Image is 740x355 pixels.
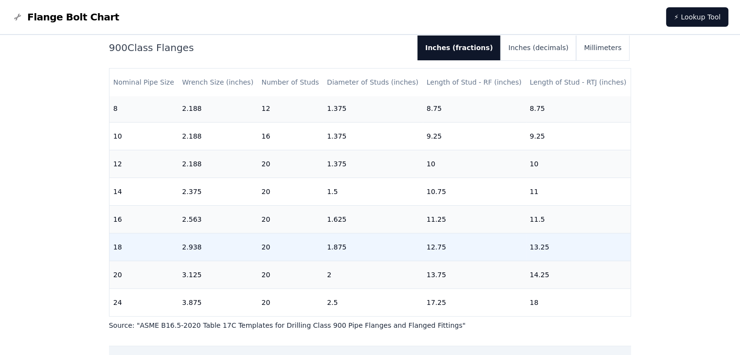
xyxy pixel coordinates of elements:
td: 1.375 [323,122,423,150]
a: Flange Bolt Chart LogoFlange Bolt Chart [12,10,119,24]
img: Flange Bolt Chart Logo [12,11,23,23]
td: 17.25 [423,288,526,316]
td: 8.75 [423,94,526,122]
a: ⚡ Lookup Tool [666,7,728,27]
td: 16 [109,205,179,233]
td: 1.5 [323,177,423,205]
td: 2.188 [178,122,257,150]
button: Inches (decimals) [501,35,576,60]
td: 1.875 [323,233,423,261]
td: 3.125 [178,261,257,288]
td: 11.5 [526,205,631,233]
span: Flange Bolt Chart [27,10,119,24]
button: Millimeters [576,35,629,60]
td: 8.75 [526,94,631,122]
td: 10 [109,122,179,150]
th: Length of Stud - RF (inches) [423,69,526,96]
td: 1.375 [323,94,423,122]
th: Wrench Size (inches) [178,69,257,96]
td: 10.75 [423,177,526,205]
td: 2.188 [178,150,257,177]
td: 18 [109,233,179,261]
td: 2.188 [178,94,257,122]
th: Nominal Pipe Size [109,69,179,96]
td: 12 [109,150,179,177]
td: 20 [257,150,323,177]
td: 1.375 [323,150,423,177]
td: 20 [257,177,323,205]
th: Length of Stud - RTJ (inches) [526,69,631,96]
button: Inches (fractions) [417,35,501,60]
td: 13.25 [526,233,631,261]
td: 12.75 [423,233,526,261]
td: 18 [526,288,631,316]
td: 20 [257,288,323,316]
td: 12 [257,94,323,122]
td: 20 [109,261,179,288]
td: 11.25 [423,205,526,233]
td: 10 [526,150,631,177]
td: 2.938 [178,233,257,261]
td: 20 [257,261,323,288]
td: 9.25 [423,122,526,150]
td: 8 [109,94,179,122]
td: 16 [257,122,323,150]
td: 20 [257,233,323,261]
td: 2.563 [178,205,257,233]
td: 10 [423,150,526,177]
td: 2 [323,261,423,288]
td: 9.25 [526,122,631,150]
td: 1.625 [323,205,423,233]
td: 14 [109,177,179,205]
td: 2.375 [178,177,257,205]
td: 2.5 [323,288,423,316]
p: Source: " ASME B16.5-2020 Table 17C Templates for Drilling Class 900 Pipe Flanges and Flanged Fit... [109,320,632,330]
th: Diameter of Studs (inches) [323,69,423,96]
h2: 900 Class Flanges [109,41,410,54]
td: 20 [257,205,323,233]
td: 11 [526,177,631,205]
td: 13.75 [423,261,526,288]
td: 14.25 [526,261,631,288]
td: 24 [109,288,179,316]
td: 3.875 [178,288,257,316]
th: Number of Studs [257,69,323,96]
